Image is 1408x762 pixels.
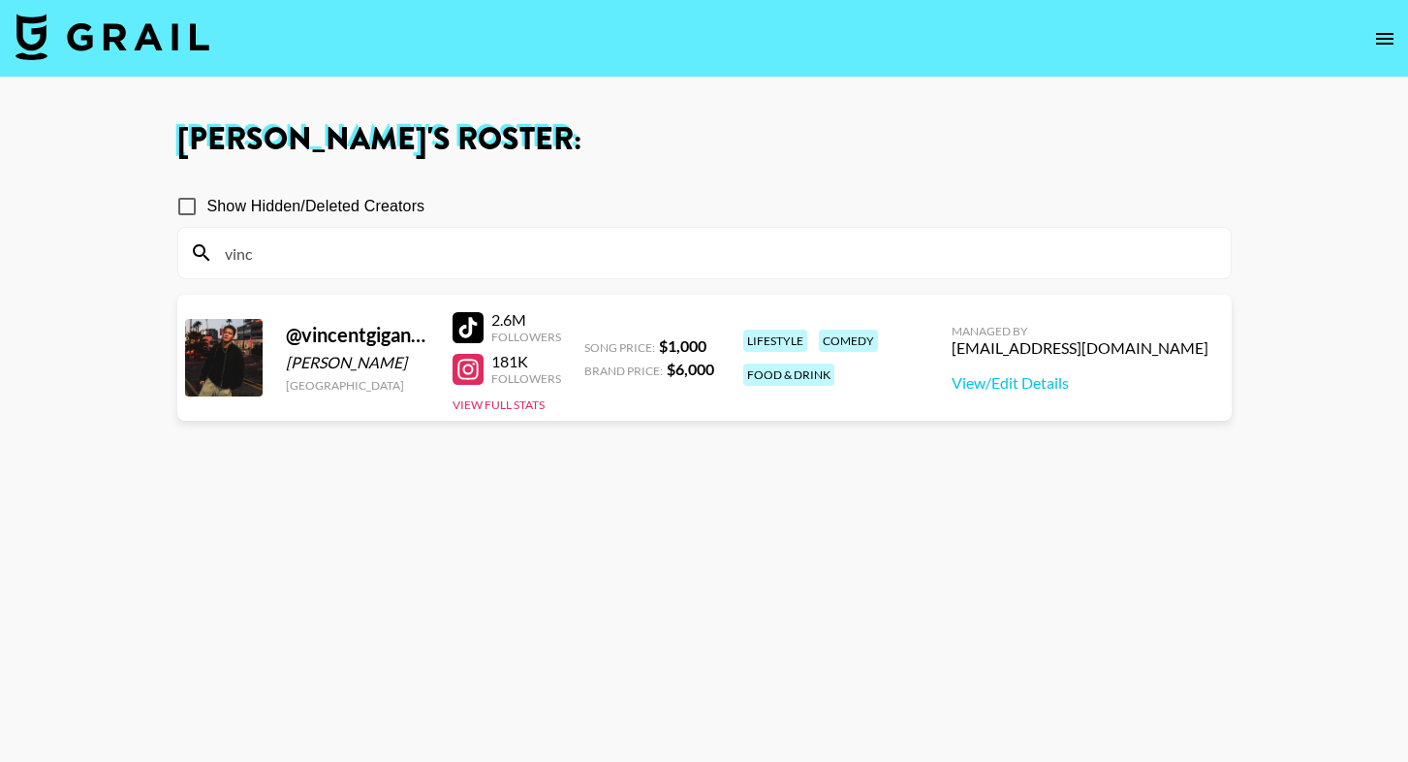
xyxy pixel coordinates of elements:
[16,14,209,60] img: Grail Talent
[819,330,878,352] div: comedy
[207,195,425,218] span: Show Hidden/Deleted Creators
[491,371,561,386] div: Followers
[1365,19,1404,58] button: open drawer
[286,323,429,347] div: @ vincentgiganteee
[952,373,1208,393] a: View/Edit Details
[286,378,429,393] div: [GEOGRAPHIC_DATA]
[584,364,663,378] span: Brand Price:
[213,238,1219,269] input: Search by User Name
[177,124,1232,155] h1: [PERSON_NAME] 's Roster:
[743,330,807,352] div: lifestyle
[743,364,834,386] div: food & drink
[453,397,545,412] button: View Full Stats
[659,336,706,355] strong: $ 1,000
[491,330,561,344] div: Followers
[952,324,1208,338] div: Managed By
[491,310,561,330] div: 2.6M
[667,360,714,378] strong: $ 6,000
[286,353,429,372] div: [PERSON_NAME]
[584,340,655,355] span: Song Price:
[952,338,1208,358] div: [EMAIL_ADDRESS][DOMAIN_NAME]
[491,352,561,371] div: 181K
